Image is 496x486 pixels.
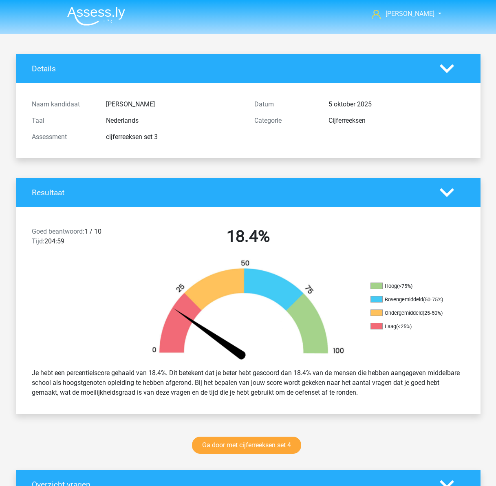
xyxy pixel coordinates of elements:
div: (50-75%) [423,296,443,303]
a: Ga door met cijferreeksen set 4 [192,437,301,454]
div: Naam kandidaat [26,99,100,109]
h4: Resultaat [32,188,428,197]
div: Categorie [248,116,322,126]
div: (>75%) [397,283,412,289]
img: Assessly [67,7,125,26]
div: 5 oktober 2025 [322,99,471,109]
div: Taal [26,116,100,126]
li: Ondergemiddeld [370,309,452,317]
div: (<25%) [396,323,412,329]
div: Assessment [26,132,100,142]
span: [PERSON_NAME] [386,10,434,18]
div: Nederlands [100,116,248,126]
li: Hoog [370,283,452,290]
span: Goed beantwoord: [32,228,84,235]
h2: 18.4% [143,227,353,246]
li: Laag [370,323,452,330]
h4: Details [32,64,428,73]
div: Datum [248,99,322,109]
li: Bovengemiddeld [370,296,452,303]
div: Je hebt een percentielscore gehaald van 18.4%. Dit betekent dat je beter hebt gescoord dan 18.4% ... [26,365,471,401]
div: Cijferreeksen [322,116,471,126]
a: [PERSON_NAME] [368,9,435,19]
div: 1 / 10 204:59 [26,227,137,250]
div: cijferreeksen set 3 [100,132,248,142]
div: (25-50%) [423,310,443,316]
span: Tijd: [32,237,44,245]
img: 18.8bc0c4b7a8e7.png [138,259,358,362]
div: [PERSON_NAME] [100,99,248,109]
